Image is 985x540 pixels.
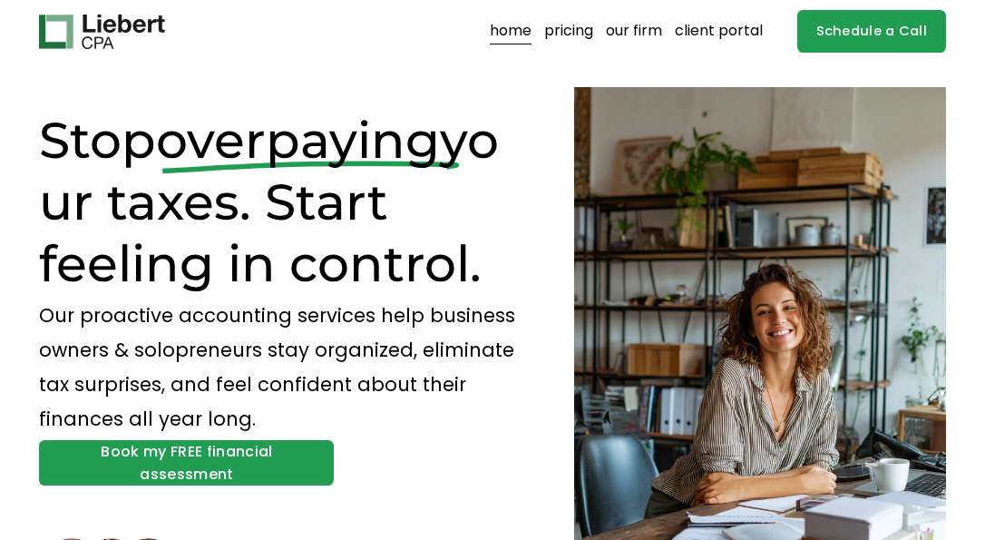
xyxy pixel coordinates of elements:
img: Liebert CPA [39,15,164,49]
a: our firm [606,17,662,46]
a: pricing [544,17,593,46]
a: home [490,17,532,46]
span: overpaying [156,110,440,171]
a: client portal [675,17,763,46]
p: Our proactive accounting services help business owners & solopreneurs stay organized, eliminate t... [39,299,525,437]
h1: Stop your taxes. Start feeling in control. [39,110,525,295]
a: Book my FREE financial assessment [39,440,334,486]
a: Schedule a Call [797,10,946,53]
